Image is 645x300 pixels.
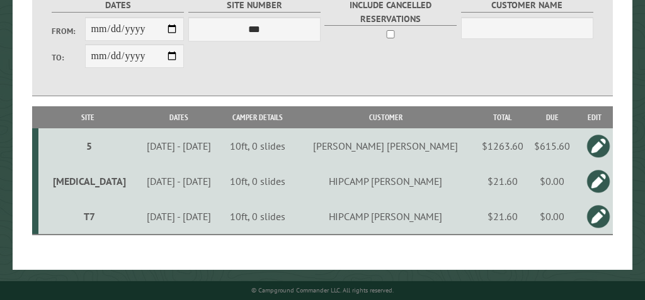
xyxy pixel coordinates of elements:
td: 10ft, 0 slides [221,128,294,164]
td: $21.60 [477,164,528,199]
th: Edit [577,106,613,128]
th: Site [38,106,137,128]
label: From: [52,25,85,37]
small: © Campground Commander LLC. All rights reserved. [251,286,394,294]
th: Customer [294,106,477,128]
div: [DATE] - [DATE] [139,210,219,223]
th: Dates [137,106,221,128]
td: HIPCAMP [PERSON_NAME] [294,164,477,199]
th: Camper Details [221,106,294,128]
div: 5 [43,140,135,152]
div: [DATE] - [DATE] [139,140,219,152]
div: [DATE] - [DATE] [139,175,219,187]
div: [MEDICAL_DATA] [43,175,135,187]
div: T7 [43,210,135,223]
td: $1263.60 [477,128,528,164]
td: 10ft, 0 slides [221,164,294,199]
td: 10ft, 0 slides [221,199,294,235]
td: $0.00 [528,164,577,199]
td: $0.00 [528,199,577,235]
th: Due [528,106,577,128]
label: To: [52,52,85,64]
td: [PERSON_NAME] [PERSON_NAME] [294,128,477,164]
td: $615.60 [528,128,577,164]
td: $21.60 [477,199,528,235]
td: HIPCAMP [PERSON_NAME] [294,199,477,235]
th: Total [477,106,528,128]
